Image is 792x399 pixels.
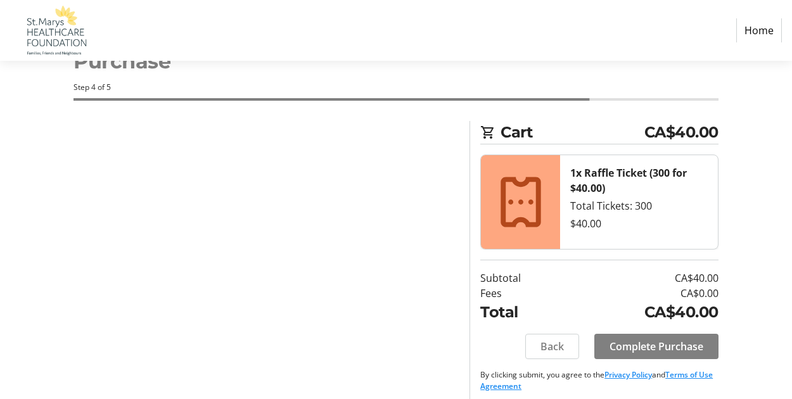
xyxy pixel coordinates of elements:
[736,18,782,42] a: Home
[565,301,719,324] td: CA$40.00
[610,339,703,354] span: Complete Purchase
[565,270,719,286] td: CA$40.00
[73,82,719,93] div: Step 4 of 5
[540,339,564,354] span: Back
[570,216,708,231] div: $40.00
[644,121,719,144] span: CA$40.00
[10,5,100,56] img: St. Marys Healthcare Foundation's Logo
[501,121,644,144] span: Cart
[480,270,565,286] td: Subtotal
[604,369,652,380] a: Privacy Policy
[480,301,565,324] td: Total
[480,286,565,301] td: Fees
[570,166,687,195] strong: 1x Raffle Ticket (300 for $40.00)
[480,369,713,391] a: Terms of Use Agreement
[525,334,579,359] button: Back
[73,46,719,77] h1: Purchase
[480,369,719,392] p: By clicking submit, you agree to the and
[565,286,719,301] td: CA$0.00
[594,334,719,359] button: Complete Purchase
[570,198,708,213] div: Total Tickets: 300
